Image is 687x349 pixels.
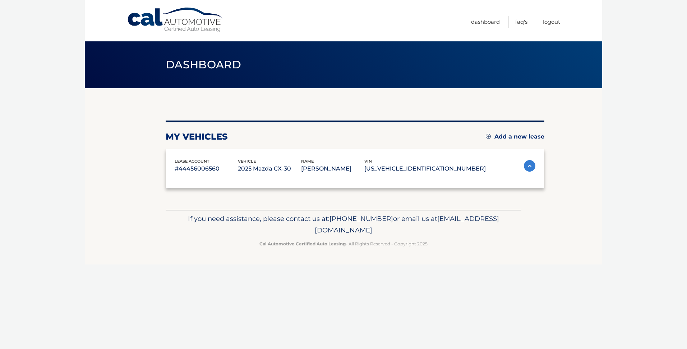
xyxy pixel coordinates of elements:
p: If you need assistance, please contact us at: or email us at [170,213,517,236]
a: Cal Automotive [127,7,224,33]
span: lease account [175,159,209,164]
img: add.svg [486,134,491,139]
span: vehicle [238,159,256,164]
p: [US_VEHICLE_IDENTIFICATION_NUMBER] [364,164,486,174]
p: - All Rights Reserved - Copyright 2025 [170,240,517,248]
a: Add a new lease [486,133,544,140]
a: Dashboard [471,16,500,28]
span: Dashboard [166,58,241,71]
img: accordion-active.svg [524,160,535,172]
strong: Cal Automotive Certified Auto Leasing [259,241,346,246]
span: name [301,159,314,164]
span: [EMAIL_ADDRESS][DOMAIN_NAME] [315,214,499,234]
span: vin [364,159,372,164]
p: #44456006560 [175,164,238,174]
a: FAQ's [515,16,527,28]
p: 2025 Mazda CX-30 [238,164,301,174]
p: [PERSON_NAME] [301,164,364,174]
h2: my vehicles [166,131,228,142]
a: Logout [543,16,560,28]
span: [PHONE_NUMBER] [329,214,393,223]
